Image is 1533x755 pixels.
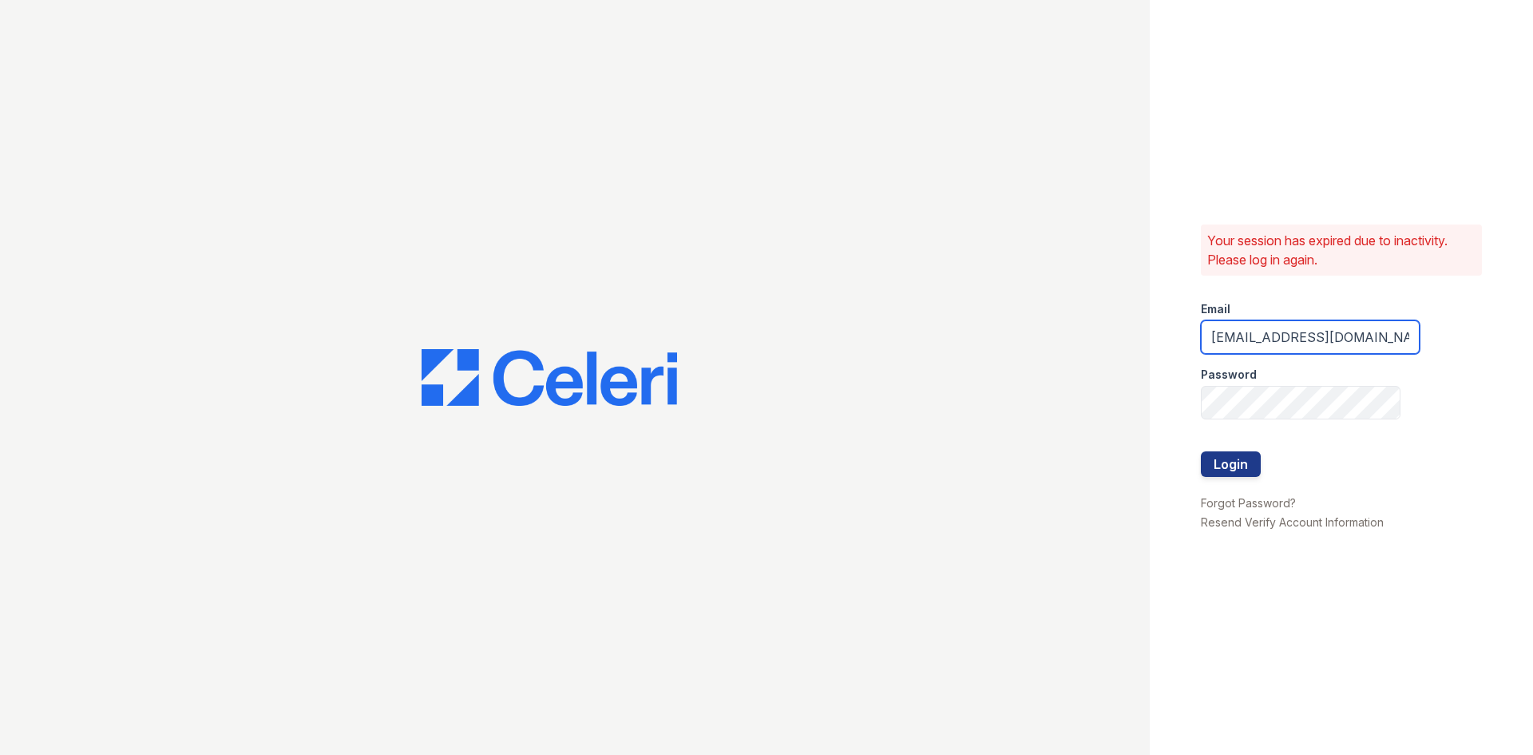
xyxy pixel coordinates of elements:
[1201,451,1261,477] button: Login
[1201,496,1296,510] a: Forgot Password?
[422,349,677,407] img: CE_Logo_Blue-a8612792a0a2168367f1c8372b55b34899dd931a85d93a1a3d3e32e68fde9ad4.png
[1207,231,1476,269] p: Your session has expired due to inactivity. Please log in again.
[1201,515,1384,529] a: Resend Verify Account Information
[1201,301,1230,317] label: Email
[1201,367,1257,383] label: Password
